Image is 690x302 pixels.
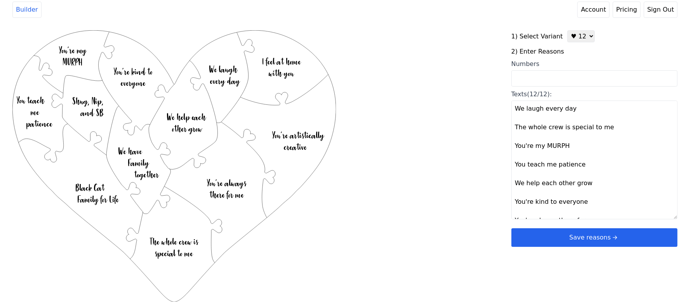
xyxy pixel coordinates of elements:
text: You're artistically [273,129,325,141]
text: Black Cat [75,182,105,194]
textarea: Texts(12/12): [511,101,678,219]
text: You're my [59,44,87,56]
svg: arrow right short [611,233,619,242]
text: other grow [172,123,203,135]
a: Builder [12,2,42,18]
text: We help each [167,111,207,123]
button: Sign Out [644,2,678,18]
button: Save reasonsarrow right short [511,228,678,247]
text: I feel at home [262,56,301,68]
text: We laugh [209,63,238,75]
text: Family [128,157,149,169]
text: You teach [17,94,45,106]
text: special to me [155,248,193,260]
div: Texts [511,90,678,99]
text: every day [210,75,240,87]
div: Numbers [511,59,678,69]
text: patience [26,118,53,130]
label: 1) Select Variant [511,32,563,41]
label: 2) Enter Reasons [511,47,678,56]
text: creative [284,141,308,153]
text: Shug, Nip, [72,95,104,107]
text: The whole crew is [149,236,199,248]
text: everyone [121,77,146,89]
input: Numbers [511,70,678,87]
text: Family for Life [77,193,119,205]
text: and SB [81,107,105,119]
text: together [134,168,160,181]
text: there for me [209,189,244,201]
text: You're always [207,177,247,189]
text: MURPH [63,56,83,68]
text: with you [269,67,295,79]
text: me [31,106,40,118]
a: Account [577,2,610,18]
text: We have [118,145,143,157]
text: You're kind to [114,66,153,78]
a: Pricing [613,2,641,18]
span: (12/12): [527,90,552,98]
